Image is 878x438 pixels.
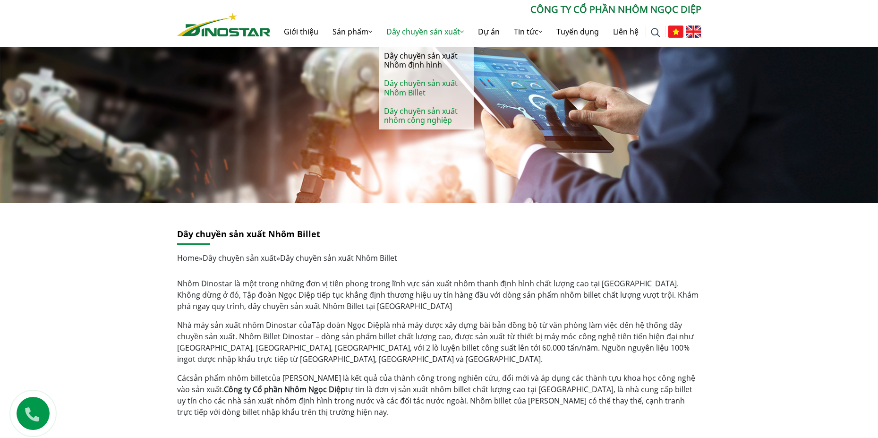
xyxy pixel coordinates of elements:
[471,17,507,47] a: Dự án
[177,319,701,365] p: Nhà máy sản xuất nhôm Dinostar của là nhà máy được xây dựng bài bản đồng bộ từ văn phòng làm việc...
[177,253,397,263] span: » »
[177,278,701,312] p: Nhôm Dinostar là một trong những đơn vị tiên phong trong lĩnh vực sản xuất nhôm thanh định hình c...
[271,2,701,17] p: CÔNG TY CỔ PHẦN NHÔM NGỌC DIỆP
[606,17,646,47] a: Liên hệ
[224,384,345,395] strong: Công ty Cổ phần Nhôm Ngọc Diệp
[177,372,701,418] p: Các của [PERSON_NAME] là kết quả của thành công trong nghiên cứu, đổi mới và áp dụng các thành tự...
[651,28,660,37] img: search
[177,228,320,240] a: Dây chuyền sản xuất Nhôm Billet
[325,17,379,47] a: Sản phẩm
[549,17,606,47] a: Tuyển dụng
[177,13,271,36] img: Nhôm Dinostar
[507,17,549,47] a: Tin tức
[277,17,325,47] a: Giới thiệu
[379,102,474,129] a: Dây chuyền sản xuất nhôm công nghiệp
[203,253,276,263] a: Dây chuyền sản xuất
[668,26,683,38] img: Tiếng Việt
[379,74,474,102] a: Dây chuyền sản xuất Nhôm Billet
[190,373,268,383] a: sản phẩm nhôm billet
[177,253,199,263] a: Home
[686,26,701,38] img: English
[312,320,384,330] a: Tập đoàn Ngọc Diệp
[379,17,471,47] a: Dây chuyền sản xuất
[280,253,397,263] span: Dây chuyền sản xuất Nhôm Billet
[379,47,474,74] a: Dây chuyền sản xuất Nhôm định hình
